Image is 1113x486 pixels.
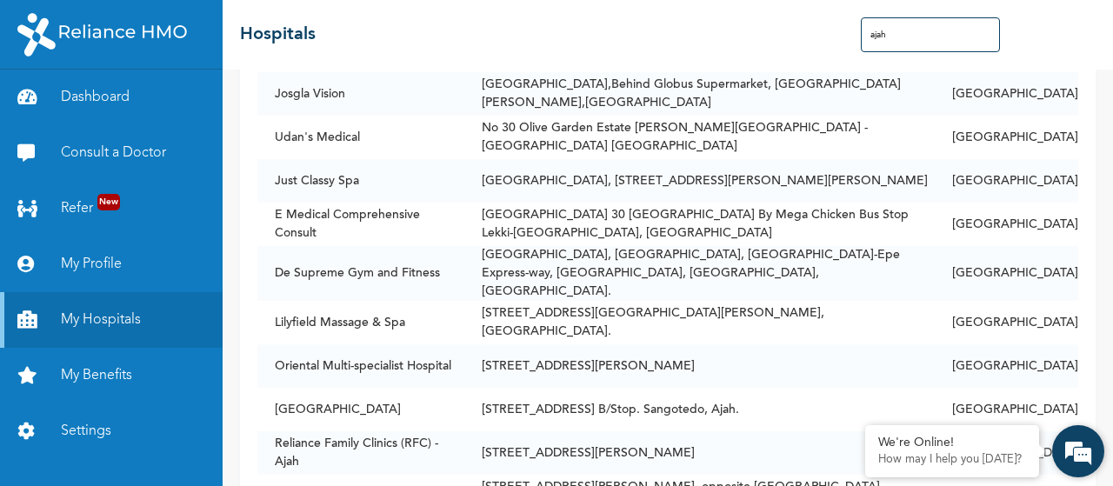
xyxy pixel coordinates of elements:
[257,116,464,159] td: Udan's Medical
[32,87,70,130] img: d_794563401_company_1708531726252_794563401
[101,150,240,326] span: We're online!
[935,344,1078,388] td: [GEOGRAPHIC_DATA]
[464,301,935,344] td: [STREET_ADDRESS][GEOGRAPHIC_DATA][PERSON_NAME], [GEOGRAPHIC_DATA].
[935,159,1078,203] td: [GEOGRAPHIC_DATA]
[464,388,935,431] td: [STREET_ADDRESS] B/Stop. Sangotedo, Ajah.
[935,246,1078,301] td: [GEOGRAPHIC_DATA]
[935,301,1078,344] td: [GEOGRAPHIC_DATA]
[257,301,464,344] td: Lilyfield Massage & Spa
[97,194,120,210] span: New
[257,72,464,116] td: Josgla Vision
[464,203,935,246] td: [GEOGRAPHIC_DATA] 30 [GEOGRAPHIC_DATA] By Mega Chicken Bus Stop Lekki-[GEOGRAPHIC_DATA], [GEOGRAP...
[935,72,1078,116] td: [GEOGRAPHIC_DATA]
[257,431,464,475] td: Reliance Family Clinics (RFC) - Ajah
[170,399,332,453] div: FAQs
[861,17,1000,52] input: Search Hospitals...
[257,159,464,203] td: Just Classy Spa
[935,388,1078,431] td: [GEOGRAPHIC_DATA]
[257,388,464,431] td: [GEOGRAPHIC_DATA]
[935,203,1078,246] td: [GEOGRAPHIC_DATA]
[464,72,935,116] td: [GEOGRAPHIC_DATA],Behind Globus Supermarket, [GEOGRAPHIC_DATA][PERSON_NAME],[GEOGRAPHIC_DATA]
[9,338,331,399] textarea: Type your message and hit 'Enter'
[285,9,327,50] div: Minimize live chat window
[464,246,935,301] td: [GEOGRAPHIC_DATA], [GEOGRAPHIC_DATA], [GEOGRAPHIC_DATA]-Epe Express-way, [GEOGRAPHIC_DATA], [GEOG...
[464,344,935,388] td: [STREET_ADDRESS][PERSON_NAME]
[9,429,170,442] span: Conversation
[878,436,1026,450] div: We're Online!
[464,159,935,203] td: [GEOGRAPHIC_DATA], [STREET_ADDRESS][PERSON_NAME][PERSON_NAME]
[90,97,292,120] div: Chat with us now
[464,431,935,475] td: [STREET_ADDRESS][PERSON_NAME]
[878,453,1026,467] p: How may I help you today?
[17,13,187,57] img: RelianceHMO's Logo
[935,116,1078,159] td: [GEOGRAPHIC_DATA]
[464,116,935,159] td: No 30 Olive Garden Estate [PERSON_NAME][GEOGRAPHIC_DATA] - [GEOGRAPHIC_DATA] [GEOGRAPHIC_DATA]
[257,246,464,301] td: De Supreme Gym and Fitness
[257,344,464,388] td: Oriental Multi-specialist Hospital
[257,203,464,246] td: E Medical Comprehensive Consult
[240,22,316,48] h2: Hospitals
